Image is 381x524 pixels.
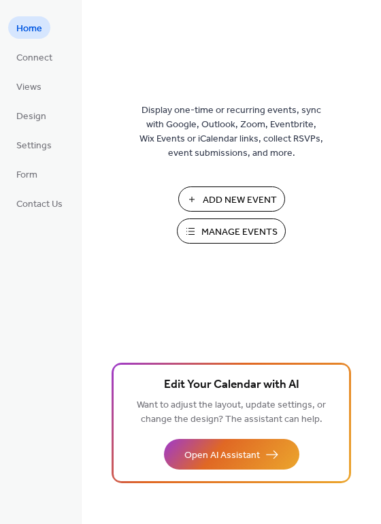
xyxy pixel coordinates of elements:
span: Display one-time or recurring events, sync with Google, Outlook, Zoom, Eventbrite, Wix Events or ... [139,103,323,161]
span: Design [16,110,46,124]
span: Open AI Assistant [184,448,260,463]
span: Connect [16,51,52,65]
a: Form [8,163,46,185]
a: Design [8,104,54,127]
button: Open AI Assistant [164,439,299,470]
a: Contact Us [8,192,71,214]
span: Want to adjust the layout, update settings, or change the design? The assistant can help. [137,396,326,429]
span: Home [16,22,42,36]
a: Home [8,16,50,39]
span: Settings [16,139,52,153]
a: Views [8,75,50,97]
span: Views [16,80,42,95]
a: Connect [8,46,61,68]
button: Add New Event [178,186,285,212]
span: Edit Your Calendar with AI [164,376,299,395]
span: Add New Event [203,193,277,208]
span: Contact Us [16,197,63,212]
a: Settings [8,133,60,156]
span: Form [16,168,37,182]
span: Manage Events [201,225,278,240]
button: Manage Events [177,218,286,244]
